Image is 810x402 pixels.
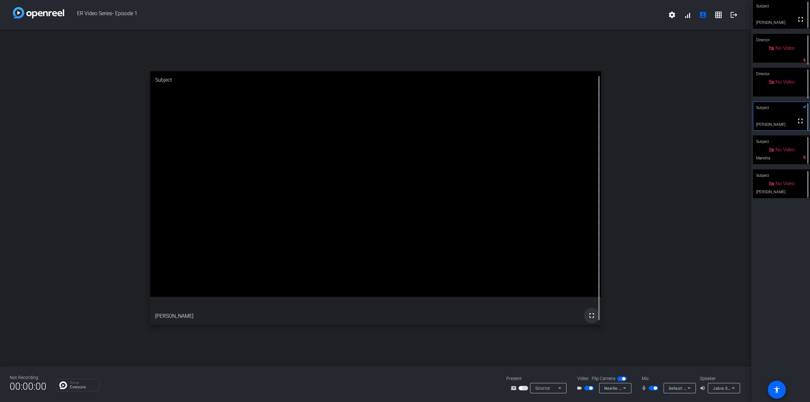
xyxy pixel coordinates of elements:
[680,7,695,23] button: signal_cellular_alt
[753,68,810,80] div: Director
[588,312,596,319] mat-icon: fullscreen
[13,7,64,18] img: white-gradient.svg
[10,378,46,394] span: 00:00:00
[64,7,664,23] span: ER Video Series- Episode 1
[59,381,67,389] img: Chat Icon
[699,11,707,19] mat-icon: account_box
[577,384,584,392] mat-icon: videocam_outline
[669,386,750,391] span: Default - MacBook Air Microphone (Built-in)
[753,169,810,182] div: Subject
[753,102,810,114] div: Subject
[775,45,795,51] span: No Video
[753,34,810,46] div: Director
[715,11,722,19] mat-icon: grid_on
[70,385,96,389] p: Everyone
[713,386,780,391] span: Jabra SPEAK 510 USB (0b0e:0420)
[700,375,738,382] div: Speaker
[604,386,682,391] span: NexiGo N930E FHD Webcam (1bcf:2284)
[635,375,700,382] div: Mic
[506,375,571,382] div: Present
[796,117,804,125] mat-icon: fullscreen
[577,375,588,382] span: Video
[70,381,96,384] p: Group
[753,136,810,148] div: Subject
[592,375,616,382] span: Flip Camera
[730,11,738,19] mat-icon: logout
[511,384,519,392] mat-icon: screen_share_outline
[535,386,550,391] span: Source
[775,79,795,85] span: No Video
[150,71,601,89] div: Subject
[775,181,795,186] span: No Video
[797,15,805,23] mat-icon: fullscreen
[10,374,46,381] div: Not Recording
[773,386,781,394] mat-icon: accessibility
[668,11,676,19] mat-icon: settings
[641,384,649,392] mat-icon: mic_none
[700,384,707,392] mat-icon: volume_up
[775,147,795,153] span: No Video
